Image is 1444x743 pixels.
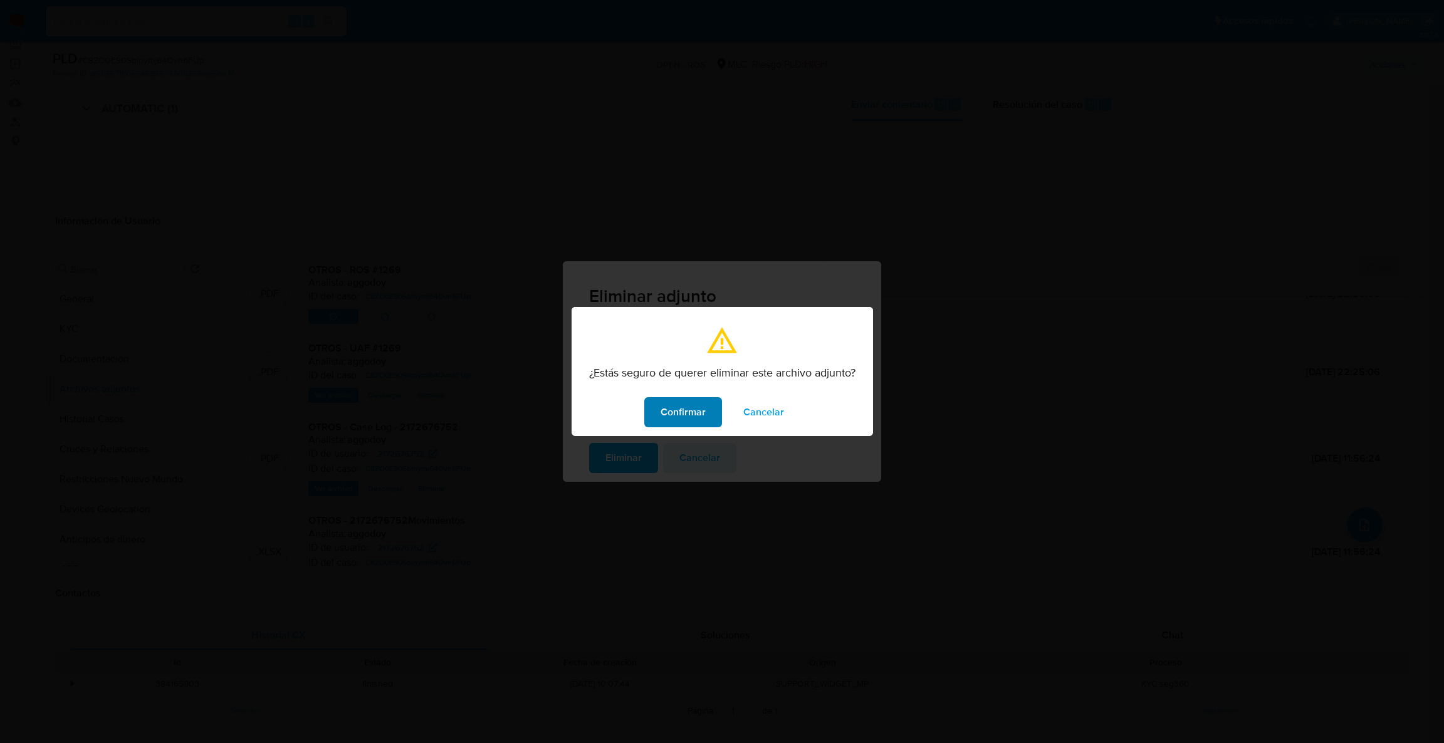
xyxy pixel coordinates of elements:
[661,398,706,426] span: Confirmar
[644,397,722,427] button: modal_confirmation.confirm
[743,398,784,426] span: Cancelar
[589,366,855,380] p: ¿Estás seguro de querer eliminar este archivo adjunto?
[727,397,800,427] button: modal_confirmation.cancel
[572,307,873,436] div: modal_confirmation.title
